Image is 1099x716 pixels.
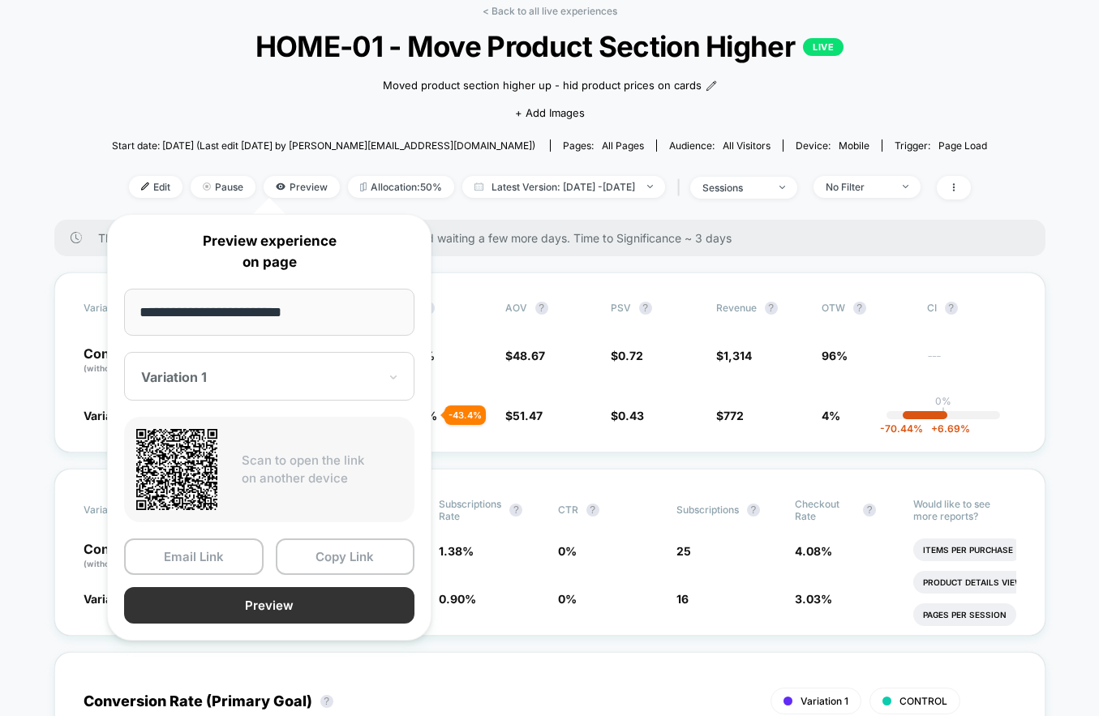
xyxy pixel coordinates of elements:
div: - 43.4 % [444,405,486,425]
span: Start date: [DATE] (Last edit [DATE] by [PERSON_NAME][EMAIL_ADDRESS][DOMAIN_NAME]) [112,139,535,152]
span: | [673,176,690,199]
span: Checkout Rate [795,498,855,522]
span: There are still no statistically significant results. We recommend waiting a few more days . Time... [98,231,1013,245]
span: 1,314 [723,349,752,362]
p: | [942,407,945,419]
div: Audience: [669,139,771,152]
span: $ [505,409,543,422]
span: $ [716,349,752,362]
img: end [647,185,653,188]
span: Allocation: 50% [348,176,454,198]
img: end [779,186,785,189]
button: ? [320,695,333,708]
span: HOME-01 - Move Product Section Higher [156,29,943,63]
p: 0% [935,395,951,407]
span: Variation [84,302,173,315]
span: 1.38 % [439,544,474,558]
div: Pages: [563,139,644,152]
span: All Visitors [723,139,771,152]
button: ? [945,302,958,315]
span: Preview [264,176,340,198]
button: ? [853,302,866,315]
span: Subscriptions Rate [439,498,501,522]
a: < Back to all live experiences [483,5,617,17]
img: end [903,185,908,188]
p: Preview experience on page [124,231,414,272]
span: $ [611,349,643,362]
p: Scan to open the link on another device [242,452,402,488]
span: OTW [822,302,911,315]
img: end [203,182,211,191]
span: Edit [129,176,182,198]
button: Copy Link [276,538,415,575]
span: Variation 1 [801,695,848,707]
img: calendar [474,182,483,191]
span: Subscriptions [676,504,739,516]
img: rebalance [360,182,367,191]
span: 4% [822,409,840,422]
span: Revenue [716,302,757,314]
span: + [931,422,938,435]
span: 48.67 [513,349,545,362]
span: all pages [602,139,644,152]
img: edit [141,182,149,191]
span: Latest Version: [DATE] - [DATE] [462,176,665,198]
button: ? [509,504,522,517]
span: CTR [558,504,578,516]
span: 3.03 % [795,592,832,606]
span: 0 % [558,544,577,558]
span: Variation 1 [84,592,141,606]
button: ? [747,504,760,517]
li: Product Details Views Rate [913,571,1062,594]
span: $ [716,409,744,422]
span: 0.43 [618,409,644,422]
button: ? [535,302,548,315]
span: 0.72 [618,349,643,362]
span: 16 [676,592,689,606]
span: 96% [822,349,848,362]
p: Control [84,542,186,570]
span: 4.08 % [795,544,832,558]
span: CONTROL [899,695,947,707]
span: Device: [783,139,882,152]
span: Page Load [938,139,987,152]
span: 0.90 % [439,592,476,606]
span: 25 [676,544,691,558]
p: Control [84,347,173,375]
div: Trigger: [895,139,987,152]
span: PSV [611,302,631,314]
span: mobile [839,139,869,152]
p: LIVE [803,38,844,56]
span: 772 [723,409,744,422]
span: --- [927,351,1016,375]
button: ? [586,504,599,517]
span: AOV [505,302,527,314]
span: -70.44 % [880,422,923,435]
button: ? [863,504,876,517]
span: CI [927,302,1016,315]
span: Variation [84,498,173,522]
button: ? [765,302,778,315]
span: $ [611,409,644,422]
div: sessions [702,182,767,194]
span: Variation 1 [84,409,141,422]
span: $ [505,349,545,362]
button: Preview [124,587,414,624]
span: + Add Images [515,106,585,119]
li: Pages Per Session [913,603,1016,626]
button: Email Link [124,538,264,575]
span: 51.47 [513,409,543,422]
span: 0 % [558,592,577,606]
p: Would like to see more reports? [913,498,1015,522]
span: (without changes) [84,363,157,373]
button: ? [639,302,652,315]
li: Items Per Purchase [913,538,1023,561]
span: Pause [191,176,255,198]
span: 6.69 % [923,422,970,435]
div: No Filter [826,181,891,193]
span: (without changes) [84,559,157,568]
span: Moved product section higher up - hid product prices on cards [383,78,702,94]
